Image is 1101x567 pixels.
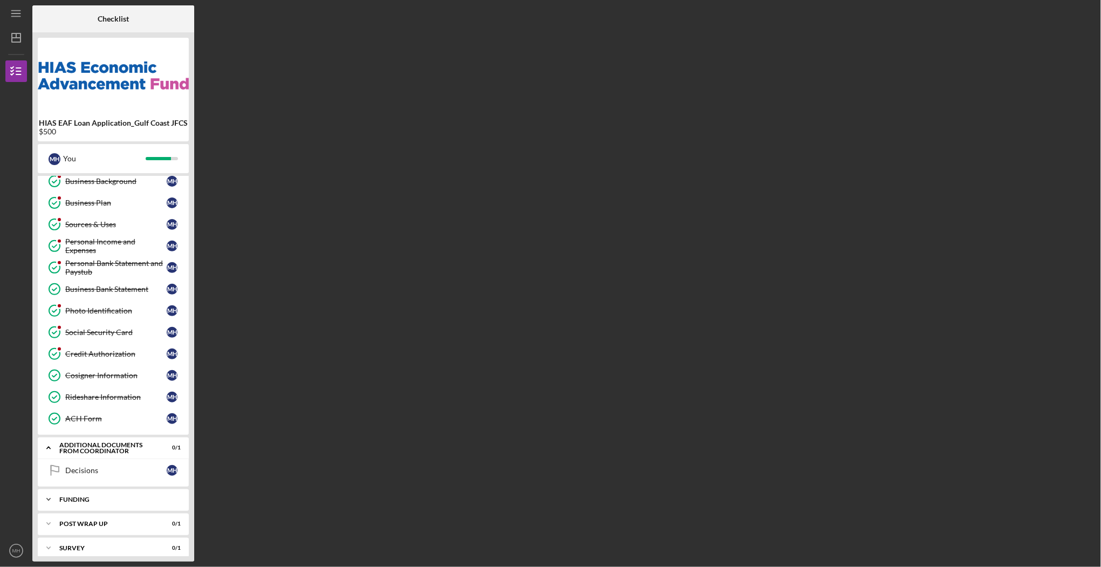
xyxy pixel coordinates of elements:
[43,257,183,278] a: Personal Bank Statement and PaystubMH
[59,496,175,503] div: Funding
[167,327,177,338] div: M H
[43,300,183,322] a: Photo IdentificationMH
[167,413,177,424] div: M H
[43,343,183,365] a: Credit AuthorizationMH
[167,219,177,230] div: M H
[167,284,177,295] div: M H
[59,545,154,551] div: Survey
[43,235,183,257] a: Personal Income and ExpensesMH
[65,328,167,337] div: Social Security Card
[65,285,167,293] div: Business Bank Statement
[167,392,177,402] div: M H
[161,521,181,527] div: 0 / 1
[167,262,177,273] div: M H
[38,43,189,108] img: Product logo
[161,545,181,551] div: 0 / 1
[65,414,167,423] div: ACH Form
[167,305,177,316] div: M H
[167,176,177,187] div: M H
[65,393,167,401] div: Rideshare Information
[5,540,27,562] button: MH
[12,548,20,554] text: MH
[65,259,167,276] div: Personal Bank Statement and Paystub
[43,214,183,235] a: Sources & UsesMH
[65,350,167,358] div: Credit Authorization
[65,306,167,315] div: Photo Identification
[65,199,167,207] div: Business Plan
[43,170,183,192] a: Business BackgroundMH
[43,192,183,214] a: Business PlanMH
[65,177,167,186] div: Business Background
[167,370,177,381] div: M H
[43,408,183,429] a: ACH FormMH
[59,521,154,527] div: Post Wrap Up
[167,241,177,251] div: M H
[43,278,183,300] a: Business Bank StatementMH
[167,197,177,208] div: M H
[43,460,183,481] a: DecisionsMH
[43,386,183,408] a: Rideshare InformationMH
[167,465,177,476] div: M H
[39,127,188,136] div: $500
[39,119,188,127] b: HIAS EAF Loan Application_Gulf Coast JFCS
[65,237,167,255] div: Personal Income and Expenses
[161,445,181,451] div: 0 / 1
[65,371,167,380] div: Cosigner Information
[43,365,183,386] a: Cosigner InformationMH
[59,442,154,454] div: Additional Documents from Coordinator
[63,149,146,168] div: You
[43,322,183,343] a: Social Security CardMH
[49,153,60,165] div: M H
[65,466,167,475] div: Decisions
[167,349,177,359] div: M H
[98,15,129,23] b: Checklist
[65,220,167,229] div: Sources & Uses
